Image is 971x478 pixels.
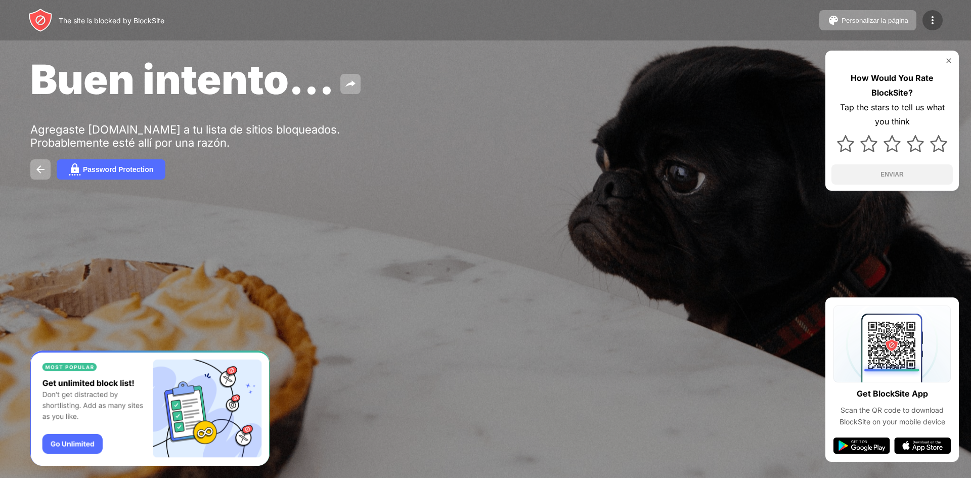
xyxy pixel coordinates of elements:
[833,438,890,454] img: google-play.svg
[831,164,953,185] button: ENVIAR
[860,135,877,152] img: star.svg
[930,135,947,152] img: star.svg
[857,386,928,401] div: Get BlockSite App
[894,438,951,454] img: app-store.svg
[837,135,854,152] img: star.svg
[57,159,165,180] button: Password Protection
[926,14,939,26] img: menu-icon.svg
[833,306,951,382] img: qrcode.svg
[884,135,901,152] img: star.svg
[59,16,164,25] div: The site is blocked by BlockSite
[34,163,47,176] img: back.svg
[827,14,840,26] img: pallet.svg
[30,55,334,104] span: Buen intento...
[831,71,953,100] div: How Would You Rate BlockSite?
[30,123,343,149] div: Agregaste [DOMAIN_NAME] a tu lista de sitios bloqueados. Probablemente esté allí por una razón.
[831,100,953,129] div: Tap the stars to tell us what you think
[945,57,953,65] img: rate-us-close.svg
[344,78,357,90] img: share.svg
[842,17,908,24] div: Personalizar la página
[833,405,951,427] div: Scan the QR code to download BlockSite on your mobile device
[69,163,81,176] img: password.svg
[28,8,53,32] img: header-logo.svg
[30,351,270,466] iframe: Banner
[907,135,924,152] img: star.svg
[83,165,153,173] div: Password Protection
[819,10,916,30] button: Personalizar la página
